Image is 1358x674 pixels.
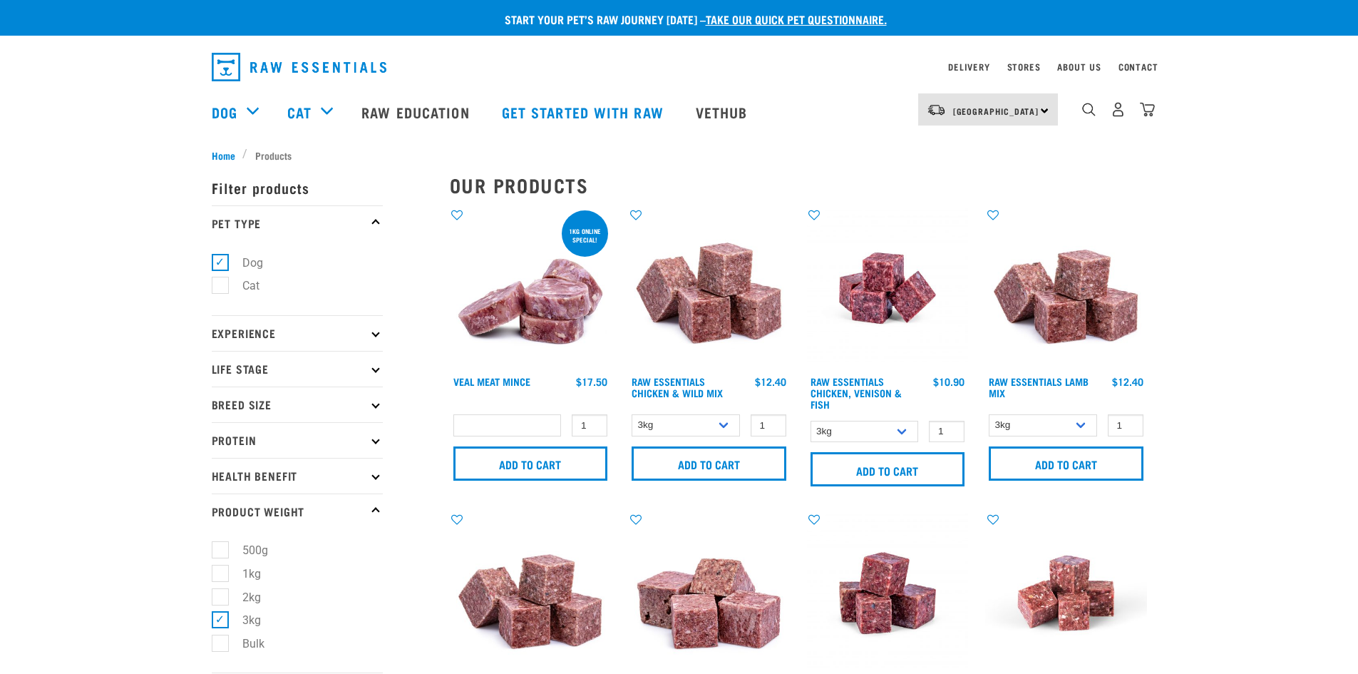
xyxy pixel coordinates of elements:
[212,494,383,529] p: Product Weight
[220,541,274,559] label: 500g
[212,205,383,241] p: Pet Type
[948,64,989,69] a: Delivery
[212,148,243,163] a: Home
[212,148,235,163] span: Home
[212,315,383,351] p: Experience
[212,53,386,81] img: Raw Essentials Logo
[212,148,1147,163] nav: breadcrumbs
[1140,102,1155,117] img: home-icon@2x.png
[681,83,766,141] a: Vethub
[212,387,383,422] p: Breed Size
[807,512,969,674] img: Venison Egg 1616
[576,376,607,387] div: $17.50
[1108,414,1143,436] input: 1
[220,565,267,583] label: 1kg
[1057,64,1101,69] a: About Us
[811,379,902,407] a: Raw Essentials Chicken, Venison & Fish
[488,83,681,141] a: Get started with Raw
[985,208,1147,369] img: ?1041 RE Lamb Mix 01
[450,174,1147,196] h2: Our Products
[212,101,237,123] a: Dog
[989,379,1089,395] a: Raw Essentials Lamb Mix
[751,414,786,436] input: 1
[628,512,790,674] img: 1113 RE Venison Mix 01
[632,379,723,395] a: Raw Essentials Chicken & Wild Mix
[453,379,530,384] a: Veal Meat Mince
[212,422,383,458] p: Protein
[1082,103,1096,116] img: home-icon-1@2x.png
[811,452,965,486] input: Add to cart
[220,277,265,295] label: Cat
[450,512,612,674] img: ?1041 RE Lamb Mix 01
[755,376,786,387] div: $12.40
[1112,376,1143,387] div: $12.40
[562,220,608,250] div: 1kg online special!
[212,458,383,494] p: Health Benefit
[706,16,887,22] a: take our quick pet questionnaire.
[933,376,965,387] div: $10.90
[450,208,612,369] img: 1160 Veal Meat Mince Medallions 01
[220,635,270,653] label: Bulk
[927,103,946,116] img: van-moving.png
[1118,64,1158,69] a: Contact
[632,446,786,481] input: Add to cart
[212,351,383,387] p: Life Stage
[1111,102,1126,117] img: user.png
[220,588,267,606] label: 2kg
[200,47,1158,87] nav: dropdown navigation
[953,108,1039,113] span: [GEOGRAPHIC_DATA]
[453,446,608,481] input: Add to cart
[220,254,269,272] label: Dog
[287,101,312,123] a: Cat
[220,611,267,629] label: 3kg
[989,446,1143,481] input: Add to cart
[1007,64,1041,69] a: Stores
[628,208,790,369] img: Pile Of Cubed Chicken Wild Meat Mix
[929,421,965,443] input: 1
[985,512,1147,674] img: Beef Mackerel 1
[347,83,487,141] a: Raw Education
[807,208,969,369] img: Chicken Venison mix 1655
[212,170,383,205] p: Filter products
[572,414,607,436] input: 1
